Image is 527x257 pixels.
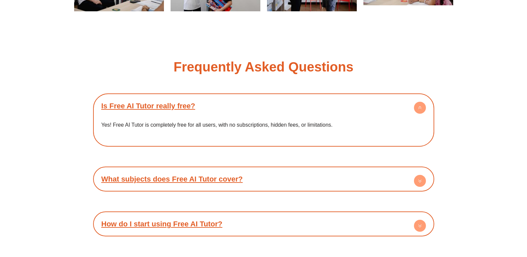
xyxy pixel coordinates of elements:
[101,220,222,228] a: How do I start using Free AI Tutor?
[96,170,431,188] div: What subjects does Free AI Tutor cover?
[101,102,195,110] a: Is Free AI Tutor really free?
[101,120,426,130] p: Yes! Free AI Tutor is completely free for all users, with no subscriptions, hidden fees, or limit...
[96,215,431,233] div: How do I start using Free AI Tutor?
[174,60,353,73] h2: Frequently Asked Questions
[416,182,527,257] iframe: Chat Widget
[101,175,243,183] a: What subjects does Free AI Tutor cover?
[96,115,431,143] div: Is Free AI Tutor really free?
[96,97,431,115] div: Is Free AI Tutor really free?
